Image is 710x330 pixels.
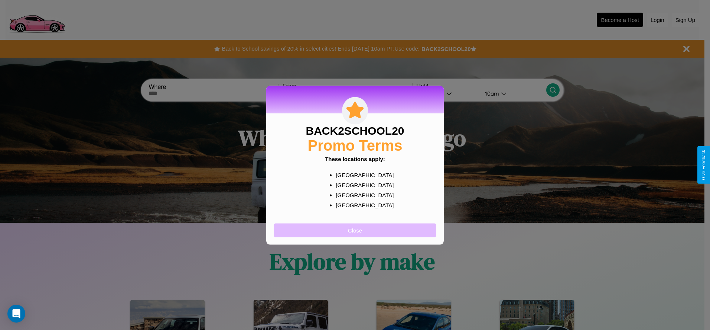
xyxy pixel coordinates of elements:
button: Close [274,223,436,237]
p: [GEOGRAPHIC_DATA] [336,170,389,180]
b: These locations apply: [325,156,385,162]
div: Give Feedback [701,150,706,180]
p: [GEOGRAPHIC_DATA] [336,180,389,190]
p: [GEOGRAPHIC_DATA] [336,190,389,200]
h2: Promo Terms [308,137,403,154]
div: Open Intercom Messenger [7,305,25,323]
p: [GEOGRAPHIC_DATA] [336,200,389,210]
h3: BACK2SCHOOL20 [306,124,404,137]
